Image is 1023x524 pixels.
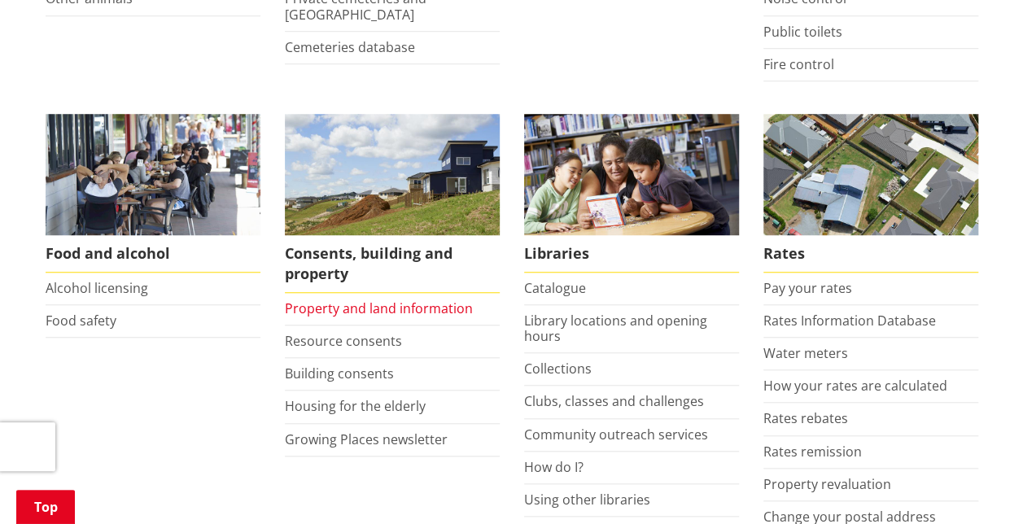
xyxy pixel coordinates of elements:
img: Food and Alcohol in the Waikato [46,114,260,235]
a: Building consents [285,365,394,382]
a: Community outreach services [524,426,708,443]
a: How your rates are calculated [763,377,947,395]
a: Rates rebates [763,409,848,427]
img: Land and property thumbnail [285,114,500,235]
a: Resource consents [285,332,402,350]
a: Housing for the elderly [285,397,426,415]
a: Clubs, classes and challenges [524,392,704,410]
a: Top [16,490,75,524]
a: Property revaluation [763,475,891,493]
a: Fire control [763,55,834,73]
a: Growing Places newsletter [285,430,448,448]
iframe: Messenger Launcher [948,456,1007,514]
a: Property and land information [285,299,473,317]
a: Rates remission [763,443,862,461]
a: Food safety [46,312,116,330]
a: Alcohol licensing [46,279,148,297]
span: Libraries [524,235,739,273]
a: Food and Alcohol in the Waikato Food and alcohol [46,114,260,273]
a: Pay your rates online Rates [763,114,978,273]
a: Collections [524,360,592,378]
a: Public toilets [763,23,842,41]
img: Rates-thumbnail [763,114,978,235]
span: Food and alcohol [46,235,260,273]
span: Rates [763,235,978,273]
img: Waikato District Council libraries [524,114,739,235]
span: Consents, building and property [285,235,500,293]
a: New Pokeno housing development Consents, building and property [285,114,500,293]
a: Cemeteries database [285,38,415,56]
a: Library locations and opening hours [524,312,707,345]
a: How do I? [524,458,584,476]
a: Library membership is free to everyone who lives in the Waikato district. Libraries [524,114,739,273]
a: Using other libraries [524,491,650,509]
a: Catalogue [524,279,586,297]
a: Pay your rates [763,279,852,297]
a: Water meters [763,344,848,362]
a: Rates Information Database [763,312,936,330]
